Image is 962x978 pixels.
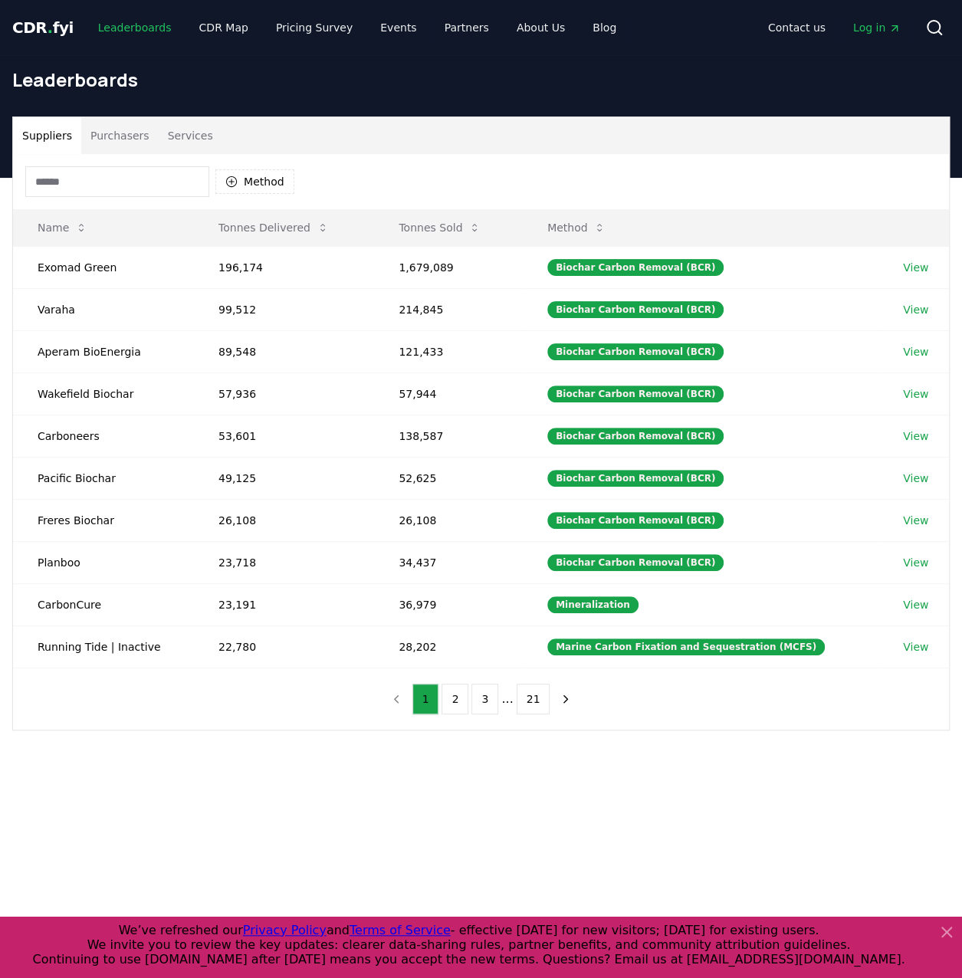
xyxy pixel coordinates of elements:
[81,117,159,154] button: Purchasers
[374,457,523,499] td: 52,625
[374,415,523,457] td: 138,587
[264,14,365,41] a: Pricing Survey
[412,684,439,714] button: 1
[504,14,577,41] a: About Us
[86,14,184,41] a: Leaderboards
[535,212,619,243] button: Method
[48,18,53,37] span: .
[13,583,194,625] td: CarbonCure
[903,302,928,317] a: View
[374,372,523,415] td: 57,944
[13,499,194,541] td: Freres Biochar
[206,212,341,243] button: Tonnes Delivered
[547,343,724,360] div: Biochar Carbon Removal (BCR)
[368,14,428,41] a: Events
[12,67,950,92] h1: Leaderboards
[374,541,523,583] td: 34,437
[374,246,523,288] td: 1,679,089
[13,246,194,288] td: Exomad Green
[547,554,724,571] div: Biochar Carbon Removal (BCR)
[756,14,913,41] nav: Main
[547,259,724,276] div: Biochar Carbon Removal (BCR)
[194,625,374,668] td: 22,780
[159,117,222,154] button: Services
[903,555,928,570] a: View
[374,330,523,372] td: 121,433
[13,457,194,499] td: Pacific Biochar
[194,330,374,372] td: 89,548
[553,684,579,714] button: next page
[853,20,901,35] span: Log in
[194,457,374,499] td: 49,125
[903,260,928,275] a: View
[386,212,493,243] button: Tonnes Sold
[187,14,261,41] a: CDR Map
[86,14,629,41] nav: Main
[580,14,629,41] a: Blog
[194,541,374,583] td: 23,718
[194,499,374,541] td: 26,108
[194,583,374,625] td: 23,191
[374,499,523,541] td: 26,108
[374,583,523,625] td: 36,979
[25,212,100,243] button: Name
[13,415,194,457] td: Carboneers
[194,415,374,457] td: 53,601
[194,288,374,330] td: 99,512
[547,428,724,445] div: Biochar Carbon Removal (BCR)
[903,471,928,486] a: View
[517,684,550,714] button: 21
[442,684,468,714] button: 2
[903,344,928,359] a: View
[841,14,913,41] a: Log in
[12,18,74,37] span: CDR fyi
[547,386,724,402] div: Biochar Carbon Removal (BCR)
[13,117,81,154] button: Suppliers
[547,301,724,318] div: Biochar Carbon Removal (BCR)
[13,288,194,330] td: Varaha
[194,372,374,415] td: 57,936
[903,428,928,444] a: View
[432,14,501,41] a: Partners
[471,684,498,714] button: 3
[374,288,523,330] td: 214,845
[501,690,513,708] li: ...
[903,386,928,402] a: View
[547,596,639,613] div: Mineralization
[13,372,194,415] td: Wakefield Biochar
[547,638,825,655] div: Marine Carbon Fixation and Sequestration (MCFS)
[13,625,194,668] td: Running Tide | Inactive
[547,470,724,487] div: Biochar Carbon Removal (BCR)
[903,513,928,528] a: View
[547,512,724,529] div: Biochar Carbon Removal (BCR)
[374,625,523,668] td: 28,202
[903,597,928,612] a: View
[215,169,294,194] button: Method
[903,639,928,655] a: View
[13,330,194,372] td: Aperam BioEnergia
[194,246,374,288] td: 196,174
[12,17,74,38] a: CDR.fyi
[756,14,838,41] a: Contact us
[13,541,194,583] td: Planboo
